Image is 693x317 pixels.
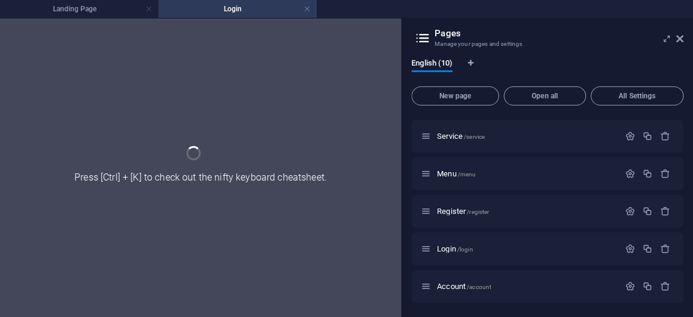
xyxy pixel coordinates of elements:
div: Remove [660,131,670,141]
div: Duplicate [642,169,653,179]
div: Remove [660,169,670,179]
div: Service/service [433,132,619,140]
button: New page [411,86,499,105]
span: Click to open page [437,169,476,178]
div: Language Tabs [411,59,683,82]
div: Settings [625,131,635,141]
span: /menu [458,171,476,178]
span: Login [437,244,473,253]
div: Duplicate [642,206,653,216]
div: Menu/menu [433,170,619,178]
div: Remove [660,206,670,216]
span: All Settings [596,92,678,100]
button: Open all [504,86,586,105]
div: Remove [660,281,670,291]
div: Duplicate [642,244,653,254]
div: Settings [625,281,635,291]
div: Duplicate [642,131,653,141]
div: Remove [660,244,670,254]
span: Click to open page [437,132,485,141]
span: English (10) [411,56,452,73]
button: All Settings [591,86,683,105]
h2: Pages [435,28,683,39]
span: /register [467,209,489,215]
div: Register/register [433,207,619,215]
span: /account [467,284,491,290]
span: Open all [509,92,580,100]
span: Register [437,207,489,216]
span: New page [417,92,494,100]
div: Duplicate [642,281,653,291]
span: /service [464,133,485,140]
div: Settings [625,169,635,179]
span: Click to open page [437,282,491,291]
div: Account/account [433,282,619,290]
h4: Login [158,2,317,15]
span: /login [457,246,473,253]
div: Settings [625,244,635,254]
div: Login/login [433,245,619,253]
h3: Manage your pages and settings [435,39,660,49]
div: Settings [625,206,635,216]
